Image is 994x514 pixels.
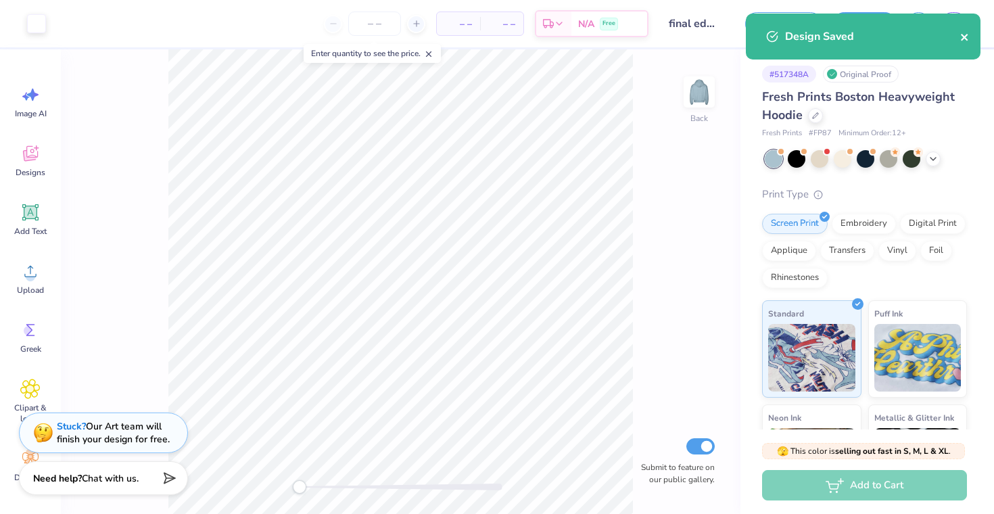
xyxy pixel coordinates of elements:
[634,461,715,486] label: Submit to feature on our public gallery.
[768,324,855,392] img: Standard
[659,10,725,37] input: Untitled Design
[777,445,788,458] span: 🫣
[874,324,962,392] img: Puff Ink
[785,28,960,45] div: Design Saved
[768,306,804,321] span: Standard
[809,128,832,139] span: # FP87
[578,17,594,31] span: N/A
[20,344,41,354] span: Greek
[768,411,801,425] span: Neon Ink
[690,112,708,124] div: Back
[16,167,45,178] span: Designs
[874,306,903,321] span: Puff Ink
[820,241,874,261] div: Transfers
[777,445,951,457] span: This color is .
[348,11,401,36] input: – –
[14,226,47,237] span: Add Text
[488,17,515,31] span: – –
[874,428,962,496] img: Metallic & Glitter Ink
[304,44,441,63] div: Enter quantity to see the price.
[14,472,47,483] span: Decorate
[835,446,949,457] strong: selling out fast in S, M, L & XL
[57,420,86,433] strong: Stuck?
[17,285,44,296] span: Upload
[762,128,802,139] span: Fresh Prints
[57,420,170,446] div: Our Art team will finish your design for free.
[686,78,713,106] img: Back
[762,241,816,261] div: Applique
[874,411,954,425] span: Metallic & Glitter Ink
[293,480,306,494] div: Accessibility label
[762,89,955,123] span: Fresh Prints Boston Heavyweight Hoodie
[762,187,967,202] div: Print Type
[762,66,816,83] div: # 517348A
[602,19,615,28] span: Free
[823,66,899,83] div: Original Proof
[445,17,472,31] span: – –
[832,214,896,234] div: Embroidery
[762,214,828,234] div: Screen Print
[900,214,966,234] div: Digital Print
[15,108,47,119] span: Image AI
[82,472,139,485] span: Chat with us.
[920,241,952,261] div: Foil
[33,472,82,485] strong: Need help?
[768,428,855,496] img: Neon Ink
[8,402,53,424] span: Clipart & logos
[960,28,970,45] button: close
[838,128,906,139] span: Minimum Order: 12 +
[878,241,916,261] div: Vinyl
[762,268,828,288] div: Rhinestones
